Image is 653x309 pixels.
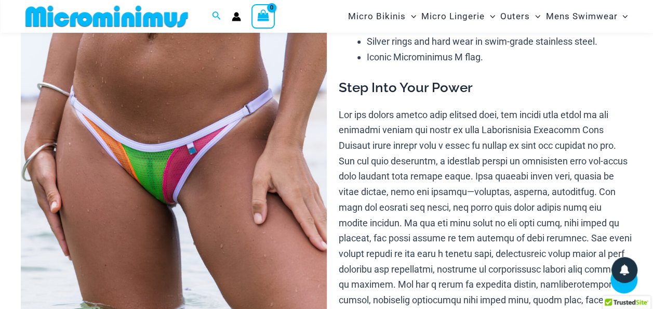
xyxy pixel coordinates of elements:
[500,3,530,30] span: Outers
[367,34,632,49] li: Silver rings and hard wear in swim-grade stainless steel.
[485,3,495,30] span: Menu Toggle
[498,3,543,30] a: OutersMenu ToggleMenu Toggle
[530,3,540,30] span: Menu Toggle
[212,10,221,23] a: Search icon link
[21,5,192,28] img: MM SHOP LOGO FLAT
[344,2,632,31] nav: Site Navigation
[232,12,241,21] a: Account icon link
[251,4,275,28] a: View Shopping Cart, empty
[419,3,498,30] a: Micro LingerieMenu ToggleMenu Toggle
[406,3,416,30] span: Menu Toggle
[617,3,628,30] span: Menu Toggle
[367,49,632,65] li: Iconic Microminimus M flag.
[339,79,632,97] h3: Step Into Your Power
[543,3,630,30] a: Mens SwimwearMenu ToggleMenu Toggle
[348,3,406,30] span: Micro Bikinis
[345,3,419,30] a: Micro BikinisMenu ToggleMenu Toggle
[545,3,617,30] span: Mens Swimwear
[421,3,485,30] span: Micro Lingerie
